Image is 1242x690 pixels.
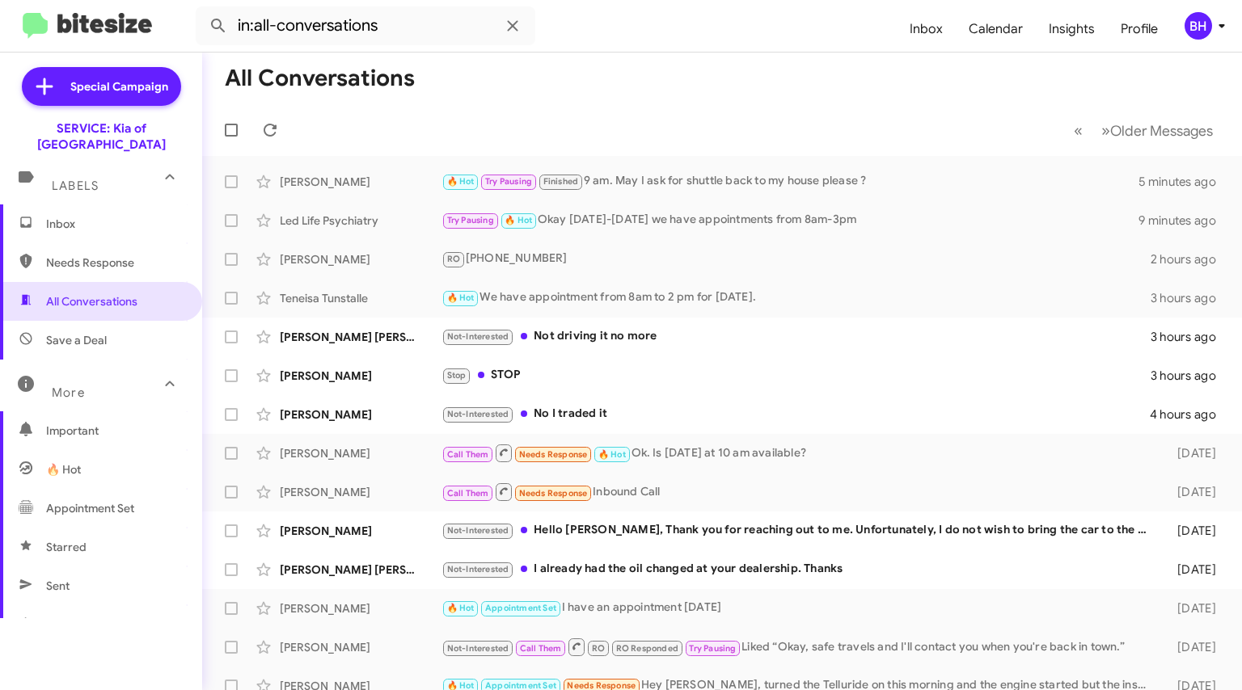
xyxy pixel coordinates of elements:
div: Hello [PERSON_NAME], Thank you for reaching out to me. Unfortunately, I do not wish to bring the ... [441,521,1157,540]
span: RO Responded [616,643,678,654]
div: Ok. Is [DATE] at 10 am available? [441,443,1157,463]
div: [DATE] [1157,445,1229,461]
div: I have an appointment [DATE] [441,599,1157,617]
div: STOP [441,366,1151,385]
input: Search [196,6,535,45]
a: Calendar [956,6,1036,53]
div: BH [1185,12,1212,40]
span: Call Them [447,449,489,460]
div: 3 hours ago [1151,368,1229,384]
span: Not-Interested [447,331,509,342]
a: Special Campaign [22,67,181,106]
a: Inbox [897,6,956,53]
div: [PERSON_NAME] [280,174,441,190]
div: [PERSON_NAME] [PERSON_NAME] [280,329,441,345]
h1: All Conversations [225,65,415,91]
div: [PERSON_NAME] [280,251,441,267]
div: We have appointment from 8am to 2 pm for [DATE]. [441,288,1151,307]
div: [PERSON_NAME] [280,445,441,461]
span: Try Pausing [485,176,532,187]
span: All Conversations [46,293,137,309]
div: 9 am. May I ask for shuttle back to my house please ? [441,172,1138,191]
div: Liked “Okay, safe travels and I'll contact you when you're back in town.” [441,637,1157,657]
span: Not-Interested [447,525,509,536]
div: [PERSON_NAME] [280,406,441,423]
span: Stop [447,370,467,381]
span: Sent [46,578,70,594]
span: 🔥 Hot [598,449,626,460]
div: 3 hours ago [1151,329,1229,345]
div: Led Life Psychiatry [280,212,441,229]
span: RO [447,254,460,264]
div: 9 minutes ago [1138,212,1229,229]
button: BH [1171,12,1224,40]
span: Try Pausing [689,643,736,654]
span: » [1101,120,1110,141]
span: Important [46,423,184,439]
span: Not-Interested [447,643,509,654]
span: Older Messages [1110,122,1213,140]
a: Insights [1036,6,1108,53]
div: [DATE] [1157,523,1229,539]
span: Call Them [447,488,489,499]
div: Inbound Call [441,482,1157,502]
span: Starred [46,539,87,555]
div: I already had the oil changed at your dealership. Thanks [441,560,1157,579]
div: Not driving it no more [441,327,1151,346]
div: No I traded it [441,405,1150,423]
span: 🔥 Hot [505,215,532,225]
div: [PERSON_NAME] [280,639,441,655]
span: Special Campaign [70,78,168,95]
div: Teneisa Tunstalle [280,290,441,306]
div: [PERSON_NAME] [280,523,441,539]
span: RO [592,643,605,654]
span: Finished [543,176,579,187]
span: Needs Response [519,449,588,460]
div: [PERSON_NAME] [280,368,441,384]
button: Previous [1064,114,1092,147]
span: More [52,385,85,400]
span: 🔥 Hot [447,292,475,303]
div: 5 minutes ago [1138,174,1229,190]
button: Next [1092,114,1223,147]
div: [PERSON_NAME] [280,600,441,616]
div: 2 hours ago [1151,251,1229,267]
span: 🔥 Hot [447,603,475,613]
span: Labels [52,179,99,193]
span: « [1074,120,1083,141]
div: 4 hours ago [1150,406,1229,423]
a: Profile [1108,6,1171,53]
span: Appointment Set [46,500,134,516]
div: [DATE] [1157,639,1229,655]
span: 🔥 Hot [46,461,81,478]
span: Call Them [520,643,562,654]
span: Needs Response [519,488,588,499]
span: 🔥 Hot [447,176,475,187]
div: 3 hours ago [1151,290,1229,306]
span: Not-Interested [447,409,509,419]
div: [DATE] [1157,600,1229,616]
span: Inbox [46,216,184,232]
nav: Page navigation example [1065,114,1223,147]
span: Not-Interested [447,564,509,574]
span: Try Pausing [447,215,494,225]
div: [PERSON_NAME] [PERSON_NAME] [280,562,441,578]
div: [DATE] [1157,562,1229,578]
span: Save a Deal [46,332,107,348]
span: Needs Response [46,255,184,271]
div: [DATE] [1157,484,1229,500]
span: Appointment Set [485,603,556,613]
div: Okay [DATE]-[DATE] we have appointments from 8am-3pm [441,211,1138,229]
div: [PHONE_NUMBER] [441,250,1151,268]
div: [PERSON_NAME] [280,484,441,500]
